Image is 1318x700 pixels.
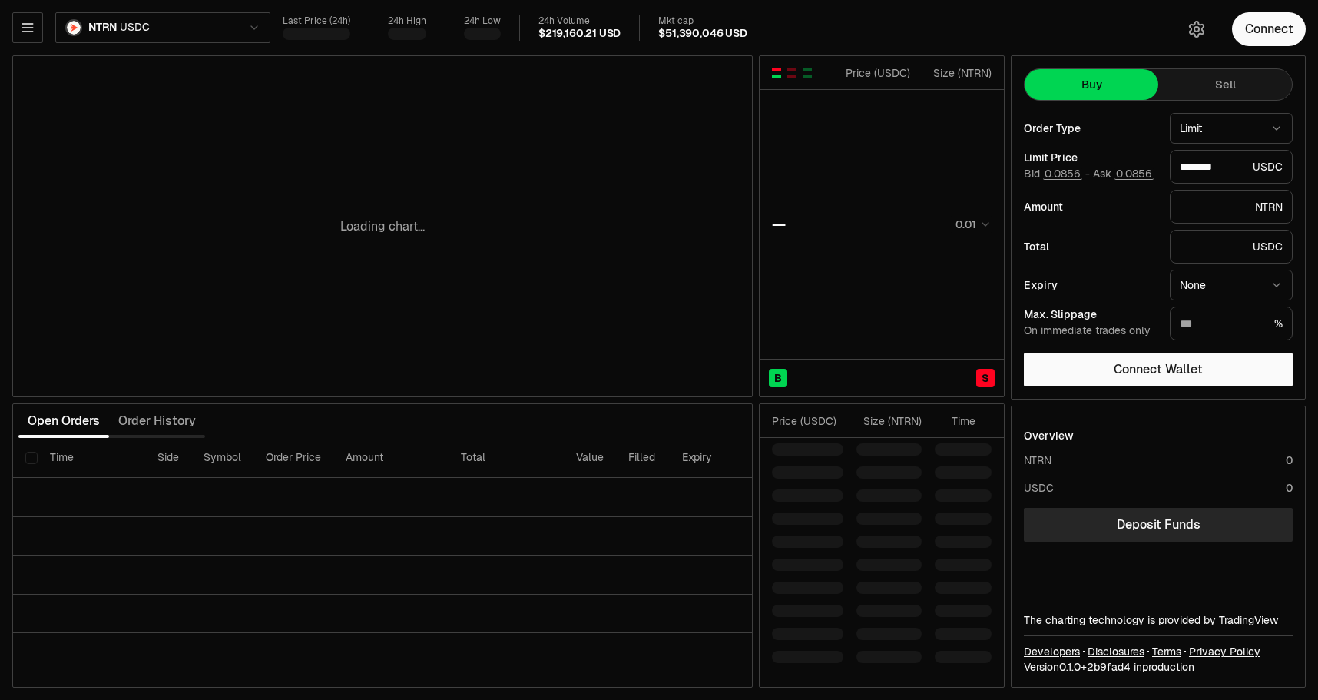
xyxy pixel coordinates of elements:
div: NTRN [1024,453,1051,468]
span: B [774,370,782,386]
button: Limit [1170,113,1293,144]
div: NTRN [1170,190,1293,224]
img: NTRN Logo [67,21,81,35]
div: $51,390,046 USD [658,27,747,41]
button: 0.01 [951,215,992,234]
a: Disclosures [1088,644,1144,659]
span: Ask [1093,168,1154,181]
a: Developers [1024,644,1080,659]
div: 24h Low [464,15,501,27]
button: None [1170,270,1293,300]
button: Show Buy Orders Only [801,67,813,79]
a: Terms [1152,644,1181,659]
div: % [1170,307,1293,340]
th: Time [38,438,145,478]
div: Price ( USDC ) [772,413,843,429]
button: Select all [25,452,38,464]
button: Order History [109,406,205,436]
span: Bid - [1024,168,1090,181]
button: Buy [1025,69,1158,100]
div: Size ( NTRN ) [856,413,922,429]
div: Overview [1024,428,1074,443]
div: $219,160.21 USD [538,27,621,41]
div: 0 [1286,480,1293,496]
div: Price ( USDC ) [842,65,910,81]
button: Connect [1232,12,1306,46]
div: On immediate trades only [1024,324,1157,338]
th: Side [145,438,191,478]
span: NTRN [88,21,117,35]
div: 24h High [388,15,426,27]
div: Total [1024,241,1157,252]
button: Sell [1158,69,1292,100]
div: USDC [1024,480,1054,496]
span: 2b9fad4ac1a5dc340d772b00a7a278206ef9879d [1087,660,1131,674]
div: Amount [1024,201,1157,212]
th: Total [449,438,564,478]
button: Show Buy and Sell Orders [770,67,783,79]
div: Mkt cap [658,15,747,27]
button: 0.0856 [1043,168,1082,180]
a: Privacy Policy [1189,644,1260,659]
th: Filled [616,438,670,478]
button: Open Orders [18,406,109,436]
div: Order Type [1024,123,1157,134]
div: 0 [1286,453,1293,468]
span: S [982,370,989,386]
p: Loading chart... [340,217,425,236]
div: The charting technology is provided by [1024,612,1293,628]
a: TradingView [1219,613,1278,627]
div: Size ( NTRN ) [923,65,992,81]
span: USDC [120,21,149,35]
div: Expiry [1024,280,1157,290]
div: Limit Price [1024,152,1157,163]
th: Order Price [253,438,333,478]
div: — [772,214,786,235]
a: Deposit Funds [1024,508,1293,542]
th: Amount [333,438,449,478]
div: Time [935,413,975,429]
div: Last Price (24h) [283,15,350,27]
button: 0.0856 [1114,168,1154,180]
div: Version 0.1.0 + in production [1024,659,1293,675]
div: 24h Volume [538,15,621,27]
div: USDC [1170,150,1293,184]
th: Expiry [670,438,773,478]
div: Max. Slippage [1024,309,1157,320]
button: Connect Wallet [1024,353,1293,386]
th: Symbol [191,438,253,478]
div: USDC [1170,230,1293,264]
th: Value [564,438,616,478]
button: Show Sell Orders Only [786,67,798,79]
